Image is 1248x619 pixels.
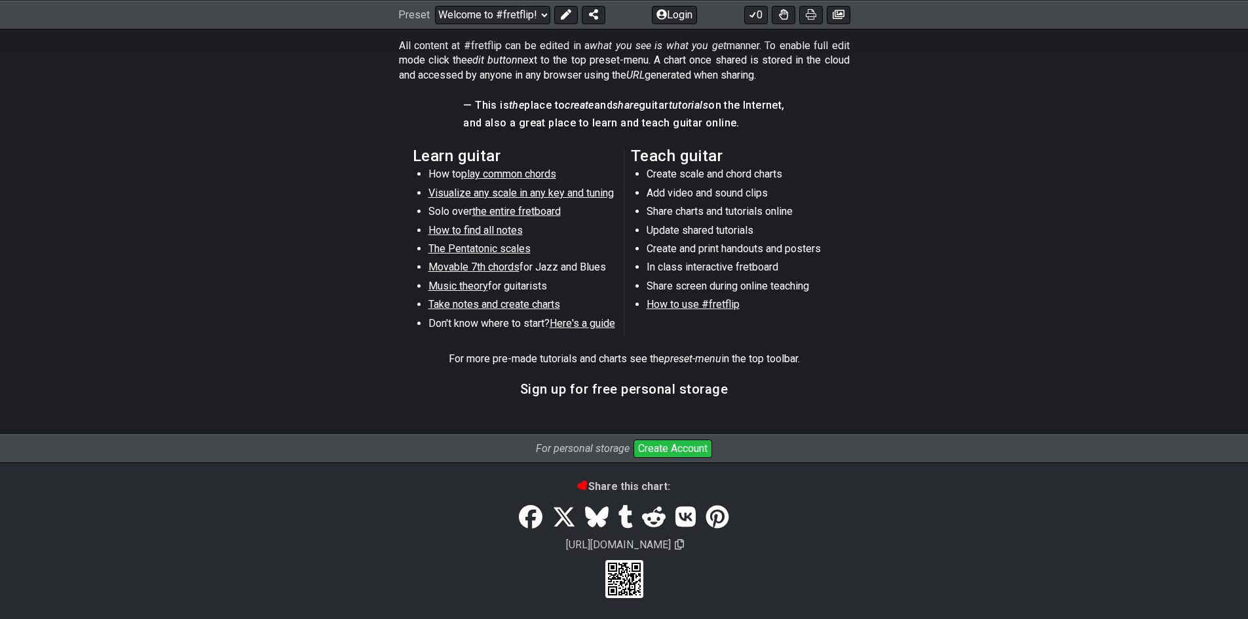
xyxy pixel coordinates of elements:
span: Movable 7th chords [428,261,520,273]
h4: — This is place to and guitar on the Internet, [463,98,784,113]
span: How to find all notes [428,224,523,236]
li: How to [428,167,615,185]
p: For more pre-made tutorials and charts see the in the top toolbar. [449,352,800,366]
button: Create Account [633,440,712,458]
li: Don't know where to start? [428,316,615,335]
li: Share charts and tutorials online [647,204,833,223]
span: How to use #fretflip [647,298,740,310]
span: Music theory [428,280,488,292]
div: Scan to view on your cellphone. [605,560,643,598]
h3: Sign up for free personal storage [520,382,728,396]
b: Share this chart: [578,480,670,493]
em: share [613,99,639,111]
a: VK [671,499,701,536]
h4: and also a great place to learn and teach guitar online. [463,116,784,130]
li: Add video and sound clips [647,186,833,204]
button: Create image [827,5,850,24]
li: for guitarists [428,279,615,297]
span: Take notes and create charts [428,298,560,310]
span: Visualize any scale in any key and tuning [428,187,614,199]
a: Reddit [637,499,670,536]
a: Share on Facebook [514,499,547,536]
em: what you see is what you get [590,39,727,52]
span: Copy url to clipboard [675,538,684,551]
span: play common chords [461,168,556,180]
h2: Learn guitar [413,149,618,163]
li: Create and print handouts and posters [647,242,833,260]
em: URL [626,69,645,81]
button: Share Preset [582,5,605,24]
select: Preset [435,5,550,24]
a: Bluesky [580,499,613,536]
a: Tumblr [613,499,637,536]
h2: Teach guitar [631,149,836,163]
a: Pinterest [700,499,733,536]
span: [URL][DOMAIN_NAME] [564,536,673,553]
li: Update shared tutorials [647,223,833,242]
a: Tweet [548,499,580,536]
span: Preset [398,9,430,21]
li: Share screen during online teaching [647,279,833,297]
li: Create scale and chord charts [647,167,833,185]
li: for Jazz and Blues [428,260,615,278]
em: edit button [467,54,518,66]
p: All content at #fretflip can be edited in a manner. To enable full edit mode click the next to th... [399,39,850,83]
i: For personal storage [536,442,630,455]
li: Solo over [428,204,615,223]
button: Toggle Dexterity for all fretkits [772,5,795,24]
button: Login [652,5,697,24]
span: The Pentatonic scales [428,242,531,255]
span: Here's a guide [550,317,615,329]
li: In class interactive fretboard [647,260,833,278]
em: the [509,99,524,111]
button: 0 [744,5,768,24]
em: tutorials [669,99,709,111]
button: Edit Preset [554,5,578,24]
em: create [565,99,594,111]
span: the entire fretboard [472,205,561,217]
em: preset-menu [664,352,721,365]
button: Print [799,5,823,24]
